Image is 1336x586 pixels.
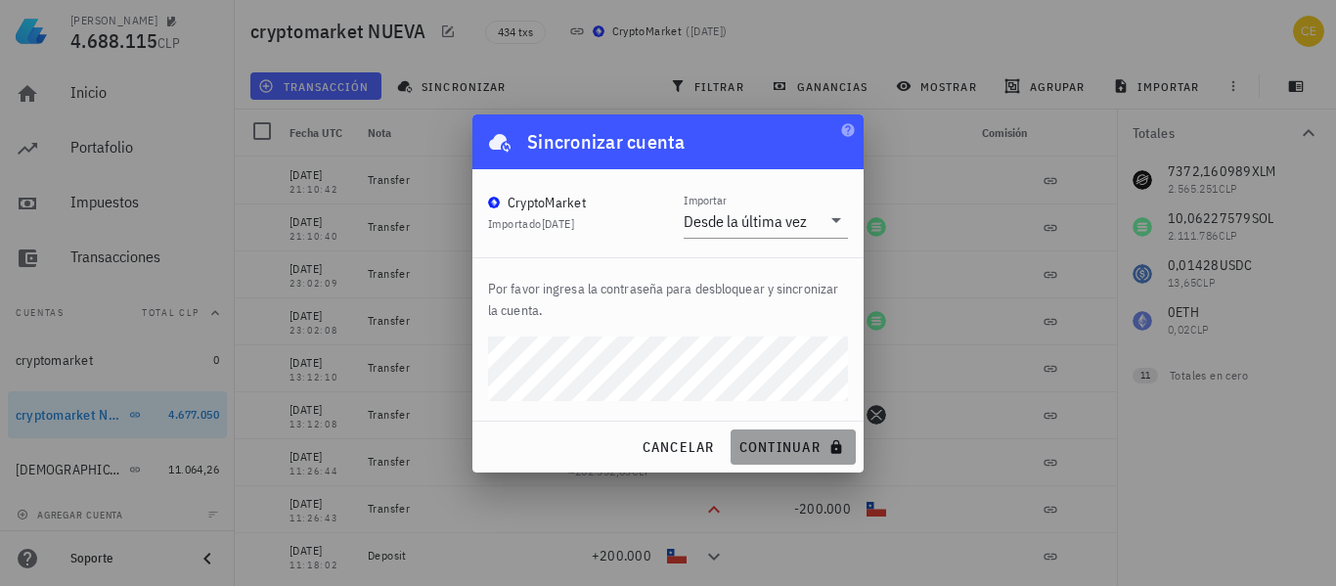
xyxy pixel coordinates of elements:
[633,429,722,465] button: cancelar
[488,278,848,321] p: Por favor ingresa la contraseña para desbloquear y sincronizar la cuenta.
[738,438,848,456] span: continuar
[542,216,574,231] span: [DATE]
[641,438,714,456] span: cancelar
[684,211,807,231] div: Desde la última vez
[488,216,574,231] span: Importado
[527,126,686,158] div: Sincronizar cuenta
[684,204,848,238] div: ImportarDesde la última vez
[684,193,727,207] label: Importar
[731,429,856,465] button: continuar
[508,193,586,212] div: CryptoMarket
[488,197,500,208] img: CryptoMKT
